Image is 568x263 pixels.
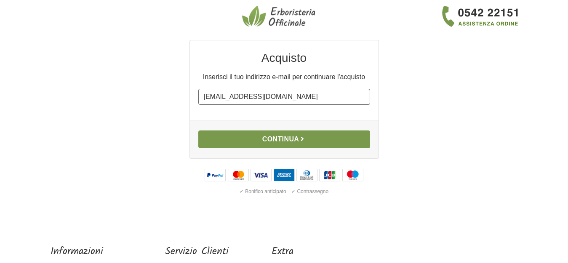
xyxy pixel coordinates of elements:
p: Inserisci il tuo indirizzo e-mail per continuare l'acquisto [198,72,370,82]
img: Erboristeria Officinale [242,5,318,28]
h2: Acquisto [198,50,370,65]
div: ✓ Bonifico anticipato [238,186,288,197]
h5: Extra [272,246,327,258]
button: Continua [198,130,370,148]
input: Il tuo indirizzo e-mail [198,89,370,105]
h5: Servizio Clienti [165,246,229,258]
div: ✓ Contrassegno [290,186,330,197]
h5: Informazioni [51,246,122,258]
